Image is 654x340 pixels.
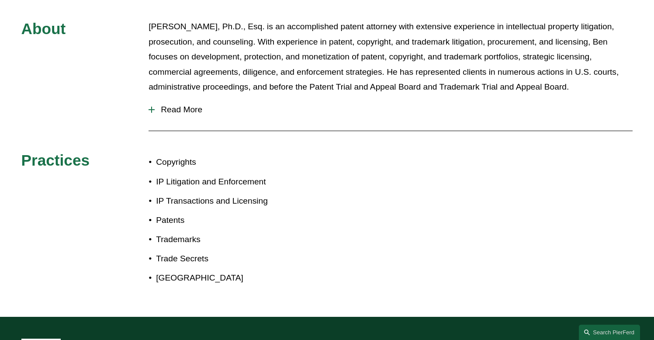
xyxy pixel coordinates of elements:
span: Practices [21,152,90,169]
button: Read More [149,98,633,121]
p: [GEOGRAPHIC_DATA] [156,271,327,286]
p: [PERSON_NAME], Ph.D., Esq. is an accomplished patent attorney with extensive experience in intell... [149,19,633,95]
span: Read More [155,105,633,114]
a: Search this site [579,325,640,340]
p: Trademarks [156,232,327,247]
p: Trade Secrets [156,251,327,267]
p: IP Litigation and Enforcement [156,174,327,190]
p: IP Transactions and Licensing [156,194,327,209]
p: Copyrights [156,155,327,170]
span: About [21,20,66,37]
p: Patents [156,213,327,228]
